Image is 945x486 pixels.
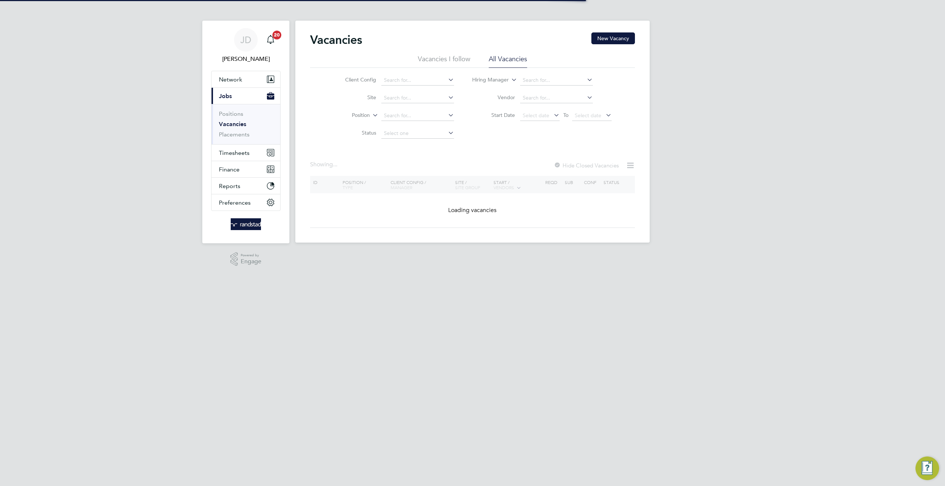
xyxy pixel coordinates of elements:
[219,199,251,206] span: Preferences
[212,71,280,87] button: Network
[219,121,246,128] a: Vacancies
[561,110,571,120] span: To
[219,110,243,117] a: Positions
[219,76,242,83] span: Network
[418,55,470,68] li: Vacancies I follow
[591,32,635,44] button: New Vacancy
[211,28,281,63] a: JD[PERSON_NAME]
[520,93,593,103] input: Search for...
[219,93,232,100] span: Jobs
[334,94,376,101] label: Site
[241,252,261,258] span: Powered by
[381,111,454,121] input: Search for...
[212,104,280,144] div: Jobs
[381,128,454,139] input: Select one
[272,31,281,39] span: 20
[219,131,250,138] a: Placements
[231,218,261,230] img: randstad-logo-retina.png
[523,112,549,119] span: Select date
[915,457,939,480] button: Engage Resource Center
[472,112,515,118] label: Start Date
[334,76,376,83] label: Client Config
[240,35,251,45] span: JD
[334,129,376,136] label: Status
[212,194,280,211] button: Preferences
[381,93,454,103] input: Search for...
[211,55,281,63] span: James Deegan
[575,112,601,119] span: Select date
[466,76,509,84] label: Hiring Manager
[241,258,261,265] span: Engage
[489,55,527,68] li: All Vacancies
[263,28,278,52] a: 20
[310,161,339,169] div: Showing
[554,162,619,169] label: Hide Closed Vacancies
[520,75,593,86] input: Search for...
[212,88,280,104] button: Jobs
[310,32,362,47] h2: Vacancies
[381,75,454,86] input: Search for...
[219,166,240,173] span: Finance
[211,218,281,230] a: Go to home page
[212,161,280,177] button: Finance
[212,145,280,161] button: Timesheets
[327,112,370,119] label: Position
[219,183,240,190] span: Reports
[472,94,515,101] label: Vendor
[202,21,289,243] nav: Main navigation
[230,252,262,266] a: Powered byEngage
[219,149,250,156] span: Timesheets
[333,161,337,168] span: ...
[212,178,280,194] button: Reports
